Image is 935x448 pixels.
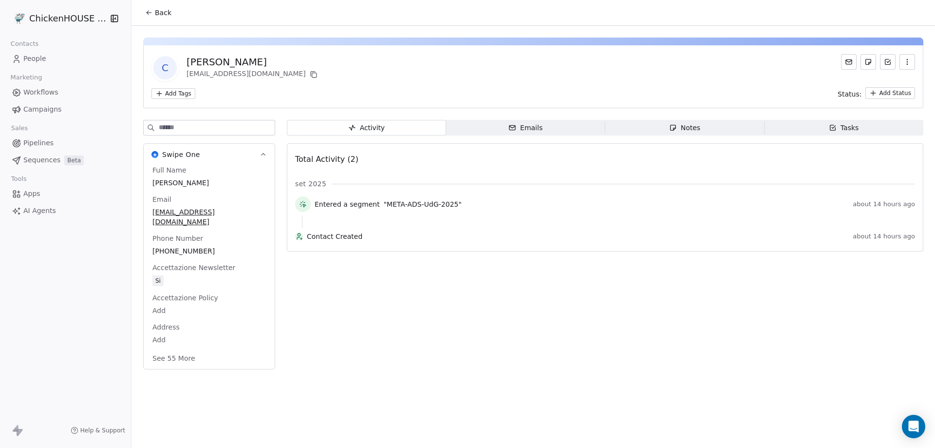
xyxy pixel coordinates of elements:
[139,4,177,21] button: Back
[8,186,123,202] a: Apps
[12,10,104,27] button: ChickenHOUSE snc
[23,138,54,148] span: Pipelines
[902,415,925,438] div: Open Intercom Messenger
[152,306,266,315] span: Add
[23,155,60,165] span: Sequences
[295,179,326,189] span: set 2025
[838,89,861,99] span: Status:
[23,206,56,216] span: AI Agents
[315,199,380,209] span: Entered a segment
[147,350,201,367] button: See 55 More
[187,55,319,69] div: [PERSON_NAME]
[155,8,171,18] span: Back
[23,104,61,115] span: Campaigns
[14,13,25,24] img: 4.jpg
[384,199,462,209] span: "META-ADS-UdG-2025"
[8,84,123,100] a: Workflows
[669,123,700,133] div: Notes
[150,293,220,303] span: Accettazione Policy
[8,135,123,151] a: Pipelines
[144,165,275,369] div: Swipe OneSwipe One
[71,427,125,434] a: Help & Support
[853,233,915,240] span: about 14 hours ago
[151,88,195,99] button: Add Tags
[508,123,542,133] div: Emails
[150,165,188,175] span: Full Name
[153,56,177,79] span: C
[152,246,266,256] span: [PHONE_NUMBER]
[6,37,43,51] span: Contacts
[150,234,205,243] span: Phone Number
[152,335,266,345] span: Add
[6,70,46,85] span: Marketing
[865,87,915,99] button: Add Status
[7,121,32,136] span: Sales
[8,51,123,67] a: People
[295,155,358,164] span: Total Activity (2)
[162,150,200,159] span: Swipe One
[155,276,161,286] div: Si
[64,156,84,165] span: Beta
[144,144,275,165] button: Swipe OneSwipe One
[8,152,123,168] a: SequencesBeta
[307,232,849,241] span: Contact Created
[152,207,266,227] span: [EMAIL_ADDRESS][DOMAIN_NAME]
[829,123,859,133] div: Tasks
[152,178,266,188] span: [PERSON_NAME]
[7,172,31,186] span: Tools
[853,200,915,208] span: about 14 hours ago
[8,101,123,117] a: Campaigns
[151,151,158,158] img: Swipe One
[23,54,46,64] span: People
[187,69,319,80] div: [EMAIL_ADDRESS][DOMAIN_NAME]
[29,12,107,25] span: ChickenHOUSE snc
[150,322,182,332] span: Address
[150,263,237,273] span: Accettazione Newsletter
[8,203,123,219] a: AI Agents
[23,189,40,199] span: Apps
[80,427,125,434] span: Help & Support
[150,195,173,204] span: Email
[23,87,58,97] span: Workflows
